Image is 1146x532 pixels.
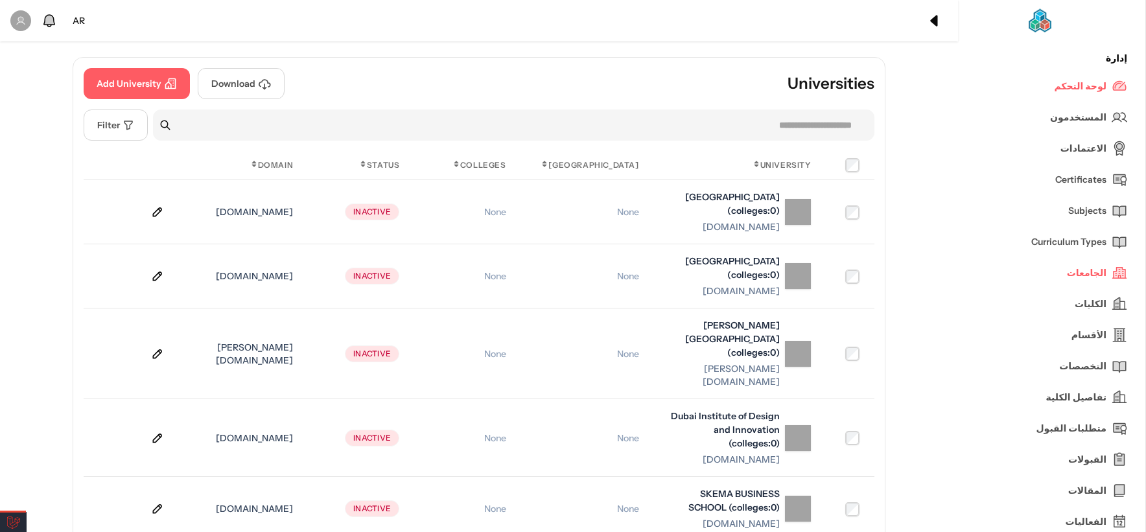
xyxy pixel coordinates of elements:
[670,284,780,297] div: [DOMAIN_NAME]
[976,164,1127,195] a: Certificates
[1046,391,1106,404] span: تفاصيل الكلية
[670,453,780,466] div: [DOMAIN_NAME]
[537,160,639,170] div: [GEOGRAPHIC_DATA]
[484,348,506,360] span: None
[976,475,1127,506] a: المقالات
[198,68,285,99] button: Download
[1068,484,1106,498] span: المقالات
[1068,204,1106,218] span: Subjects
[1075,297,1106,311] span: الكليات
[1067,266,1106,280] span: الجامعات
[617,270,639,282] span: None
[670,362,780,388] div: [PERSON_NAME][DOMAIN_NAME]
[976,226,1127,257] a: Curriculum Types
[976,133,1127,164] a: الاعتمادات
[976,444,1127,475] a: القبولات
[430,160,506,170] div: Colleges
[976,382,1127,413] a: تفاصيل الكلية
[1060,142,1106,156] span: الاعتمادات
[1055,173,1106,187] span: Certificates
[324,160,399,170] div: Status
[1071,329,1106,342] span: الأقسام
[976,102,1127,133] a: المستخدمون
[976,71,1127,102] a: لوحة التحكم
[345,345,399,362] div: Inactive
[670,410,780,450] div: Dubai Institute of Design and Innovation (colleges:0)
[97,119,120,132] span: Filter
[345,500,399,517] div: Inactive
[1050,111,1106,124] span: المستخدمون
[211,77,255,91] span: Download
[922,8,948,34] div: طي الشريط الجانبي
[958,41,1145,532] div: scrollable content
[1031,235,1106,249] span: Curriculum Types
[617,503,639,515] span: None
[976,413,1127,444] a: متطلبات القبول
[968,52,1135,65] div: إدارة
[205,341,293,367] div: [PERSON_NAME][DOMAIN_NAME]
[67,9,90,33] div: تغيير اللغة
[976,319,1127,351] a: الأقسام
[670,487,780,515] div: SKEMA BUSINESS SCHOOL (colleges:0)
[617,432,639,444] span: None
[97,77,161,91] span: Add University
[484,432,506,444] span: None
[670,517,780,530] div: [DOMAIN_NAME]
[345,430,399,446] div: Inactive
[670,220,780,233] div: [DOMAIN_NAME]
[205,205,293,218] div: [DOMAIN_NAME]
[484,503,506,515] span: None
[84,68,190,99] button: Add University
[976,257,1127,288] a: الجامعات
[617,348,639,360] span: None
[345,203,399,220] div: Inactive
[1027,8,1130,34] img: Ecme logo
[1068,453,1106,467] span: القبولات
[345,268,399,284] div: Inactive
[976,195,1127,226] a: Subjects
[670,319,780,360] div: [PERSON_NAME][GEOGRAPHIC_DATA] (colleges:0)
[1059,360,1106,373] span: التخصصات
[205,270,293,283] div: [DOMAIN_NAME]
[1036,422,1106,435] span: متطلبات القبول
[976,351,1127,382] a: التخصصات
[1065,515,1106,529] span: الفعاليات
[788,73,874,94] h3: Universities
[1054,80,1106,93] span: لوحة التحكم
[484,270,506,282] span: None
[670,160,811,170] div: University
[617,206,639,218] span: None
[205,502,293,515] div: [DOMAIN_NAME]
[976,288,1127,319] a: الكليات
[670,191,780,218] div: [GEOGRAPHIC_DATA] (colleges:0)
[84,110,148,141] button: Filter
[670,255,780,282] div: [GEOGRAPHIC_DATA] (colleges:0)
[205,160,293,170] div: Domain
[205,432,293,445] div: [DOMAIN_NAME]
[484,206,506,218] span: None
